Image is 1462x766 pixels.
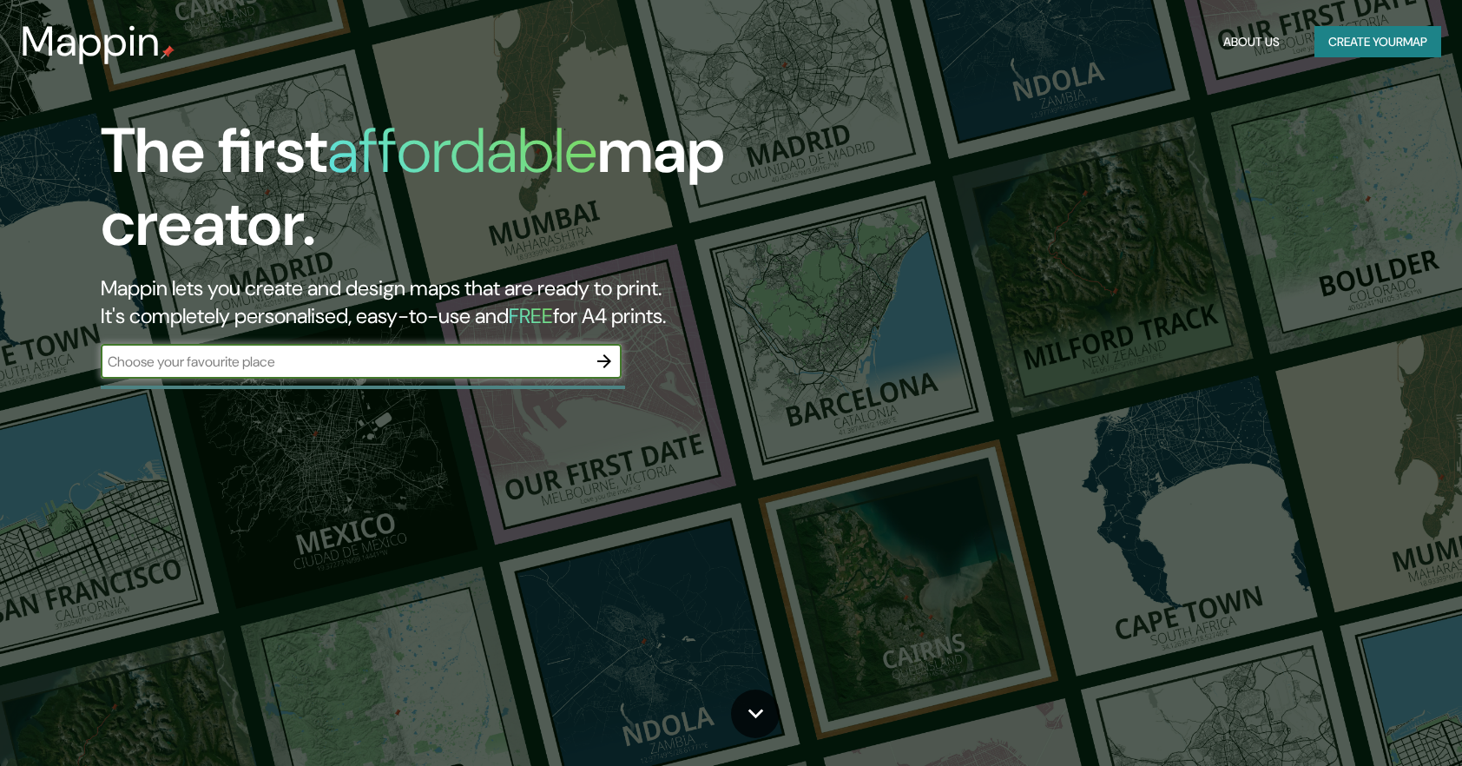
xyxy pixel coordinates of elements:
input: Choose your favourite place [101,352,587,372]
h5: FREE [509,302,553,329]
h2: Mappin lets you create and design maps that are ready to print. It's completely personalised, eas... [101,274,832,330]
button: About Us [1216,26,1287,58]
h1: affordable [327,110,597,191]
img: mappin-pin [161,45,175,59]
h3: Mappin [21,17,161,66]
button: Create yourmap [1314,26,1441,58]
h1: The first map creator. [101,115,832,274]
